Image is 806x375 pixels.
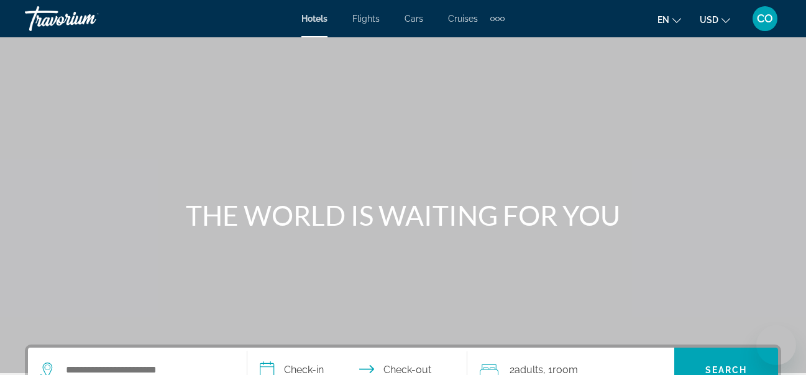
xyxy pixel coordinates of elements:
[756,325,796,365] iframe: Botón para iniciar la ventana de mensajería
[352,14,380,24] a: Flights
[657,15,669,25] span: en
[700,15,718,25] span: USD
[700,11,730,29] button: Change currency
[757,12,773,25] span: CO
[749,6,781,32] button: User Menu
[170,199,636,231] h1: THE WORLD IS WAITING FOR YOU
[25,2,149,35] a: Travorium
[448,14,478,24] a: Cruises
[705,365,748,375] span: Search
[405,14,423,24] a: Cars
[490,9,505,29] button: Extra navigation items
[657,11,681,29] button: Change language
[301,14,327,24] a: Hotels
